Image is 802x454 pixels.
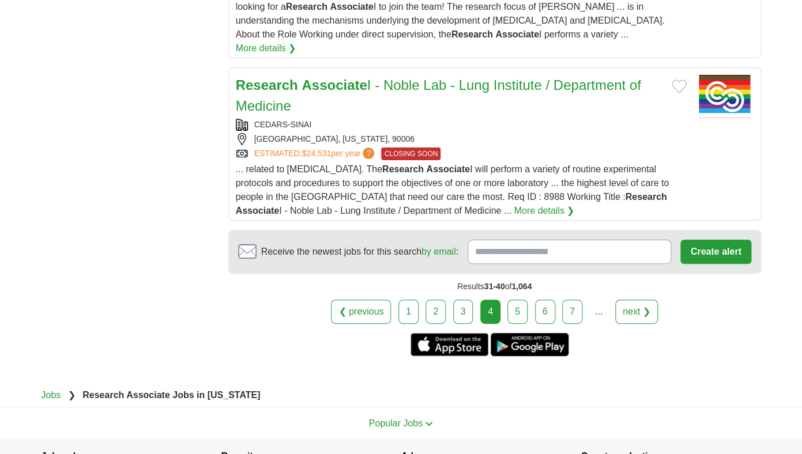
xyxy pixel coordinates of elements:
strong: Associate [236,206,280,215]
strong: Research [382,164,424,174]
div: Results of [228,274,761,300]
span: ? [363,147,374,159]
strong: Research [451,29,493,39]
a: Get the iPhone app [411,333,488,356]
a: CEDARS-SINAI [254,120,312,129]
span: ❯ [68,390,76,400]
strong: Research Associate Jobs in [US_STATE] [82,390,260,400]
img: toggle icon [425,421,433,426]
a: ESTIMATED:$24,531per year? [254,147,377,160]
a: 2 [426,300,446,324]
div: [GEOGRAPHIC_DATA], [US_STATE], 90006 [236,133,687,145]
button: Add to favorite jobs [672,80,687,93]
span: Popular Jobs [369,418,423,428]
a: More details ❯ [514,204,574,218]
span: ... related to [MEDICAL_DATA]. The I will perform a variety of routine experimental protocols and... [236,164,669,215]
div: ... [587,300,610,323]
strong: Associate [426,164,470,174]
a: Get the Android app [491,333,568,356]
strong: Associate [495,29,539,39]
a: Jobs [42,390,61,400]
span: 31-40 [484,282,505,291]
a: 1 [398,300,419,324]
strong: Associate [302,77,367,93]
a: by email [421,247,456,256]
span: 1,064 [511,282,532,291]
a: More details ❯ [236,41,296,55]
img: CEDARS SINAI logo [696,75,754,118]
a: next ❯ [615,300,658,324]
button: Create alert [680,240,751,264]
a: Research AssociateI - Noble Lab - Lung Institute / Department of Medicine [236,77,641,113]
span: CLOSING SOON [381,147,440,160]
strong: Associate [330,2,374,12]
strong: Research [236,77,298,93]
a: 5 [507,300,528,324]
a: 6 [535,300,555,324]
span: $24,531 [302,149,331,158]
strong: Research [286,2,327,12]
a: ❮ previous [331,300,391,324]
span: Receive the newest jobs for this search : [261,245,458,259]
a: 3 [453,300,473,324]
div: 4 [480,300,500,324]
strong: Research [625,192,667,202]
a: 7 [562,300,582,324]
